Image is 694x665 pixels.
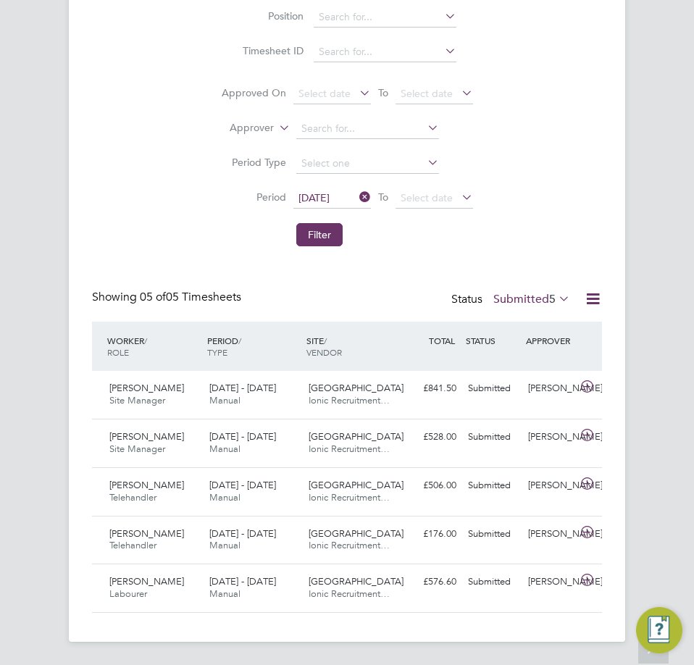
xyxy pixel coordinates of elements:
[109,430,184,443] span: [PERSON_NAME]
[462,377,522,401] div: Submitted
[298,191,330,204] span: [DATE]
[374,188,393,206] span: To
[314,7,456,28] input: Search for...
[109,587,147,600] span: Labourer
[309,382,404,394] span: [GEOGRAPHIC_DATA]
[309,587,390,600] span: Ionic Recruitment…
[403,425,463,449] div: £528.00
[144,335,147,346] span: /
[309,527,404,540] span: [GEOGRAPHIC_DATA]
[209,394,241,406] span: Manual
[429,335,455,346] span: TOTAL
[403,474,463,498] div: £506.00
[451,290,573,310] div: Status
[204,327,304,365] div: PERIOD
[374,83,393,102] span: To
[462,425,522,449] div: Submitted
[296,154,439,174] input: Select one
[207,346,227,358] span: TYPE
[314,42,456,62] input: Search for...
[522,522,582,546] div: [PERSON_NAME]
[493,292,570,306] label: Submitted
[306,346,342,358] span: VENDOR
[462,474,522,498] div: Submitted
[303,327,403,365] div: SITE
[403,570,463,594] div: £576.60
[522,377,582,401] div: [PERSON_NAME]
[636,607,682,653] button: Engage Resource Center
[309,394,390,406] span: Ionic Recruitment…
[109,575,184,587] span: [PERSON_NAME]
[298,87,351,100] span: Select date
[522,474,582,498] div: [PERSON_NAME]
[403,377,463,401] div: £841.50
[238,9,304,22] label: Position
[549,292,556,306] span: 5
[296,223,343,246] button: Filter
[209,539,241,551] span: Manual
[209,587,241,600] span: Manual
[104,327,204,365] div: WORKER
[209,527,276,540] span: [DATE] - [DATE]
[107,346,129,358] span: ROLE
[238,335,241,346] span: /
[209,575,276,587] span: [DATE] - [DATE]
[221,86,286,99] label: Approved On
[403,522,463,546] div: £176.00
[238,44,304,57] label: Timesheet ID
[309,479,404,491] span: [GEOGRAPHIC_DATA]
[462,570,522,594] div: Submitted
[109,527,184,540] span: [PERSON_NAME]
[209,382,276,394] span: [DATE] - [DATE]
[401,87,453,100] span: Select date
[296,119,439,139] input: Search for...
[209,430,276,443] span: [DATE] - [DATE]
[401,191,453,204] span: Select date
[92,290,244,305] div: Showing
[522,570,582,594] div: [PERSON_NAME]
[109,491,156,503] span: Telehandler
[209,121,274,135] label: Approver
[522,327,582,354] div: APPROVER
[209,491,241,503] span: Manual
[309,575,404,587] span: [GEOGRAPHIC_DATA]
[109,394,165,406] span: Site Manager
[109,539,156,551] span: Telehandler
[209,443,241,455] span: Manual
[140,290,241,304] span: 05 Timesheets
[109,479,184,491] span: [PERSON_NAME]
[309,491,390,503] span: Ionic Recruitment…
[522,425,582,449] div: [PERSON_NAME]
[221,191,286,204] label: Period
[109,443,165,455] span: Site Manager
[309,430,404,443] span: [GEOGRAPHIC_DATA]
[462,327,522,354] div: STATUS
[309,539,390,551] span: Ionic Recruitment…
[309,443,390,455] span: Ionic Recruitment…
[209,479,276,491] span: [DATE] - [DATE]
[462,522,522,546] div: Submitted
[324,335,327,346] span: /
[140,290,166,304] span: 05 of
[221,156,286,169] label: Period Type
[109,382,184,394] span: [PERSON_NAME]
